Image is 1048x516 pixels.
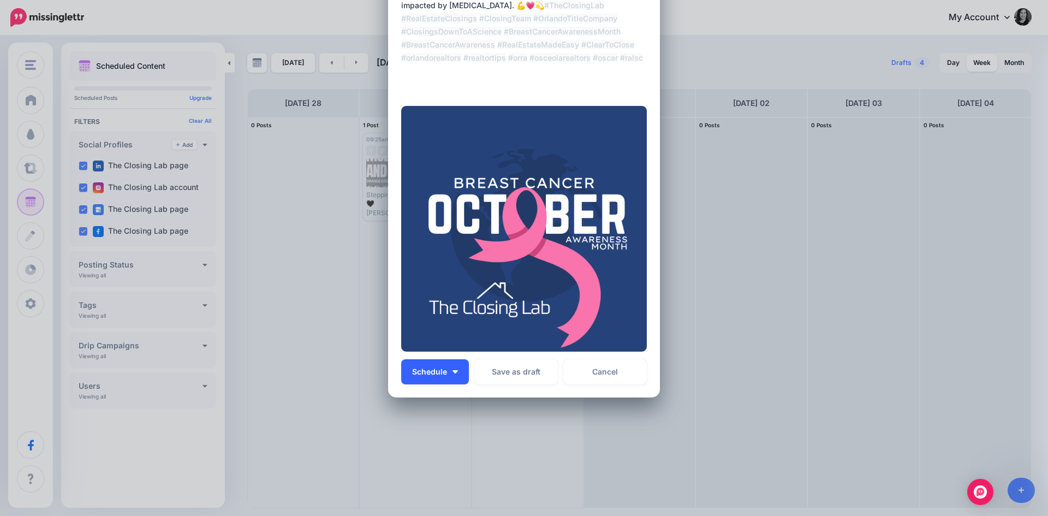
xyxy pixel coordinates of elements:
[563,359,647,384] a: Cancel
[967,479,993,505] div: Open Intercom Messenger
[412,368,447,376] span: Schedule
[401,359,469,384] button: Schedule
[452,370,458,373] img: arrow-down-white.png
[401,106,647,352] img: ME9LHT1XUHTHK97FWMTNE73PSWWWCU12.png
[474,359,558,384] button: Save as draft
